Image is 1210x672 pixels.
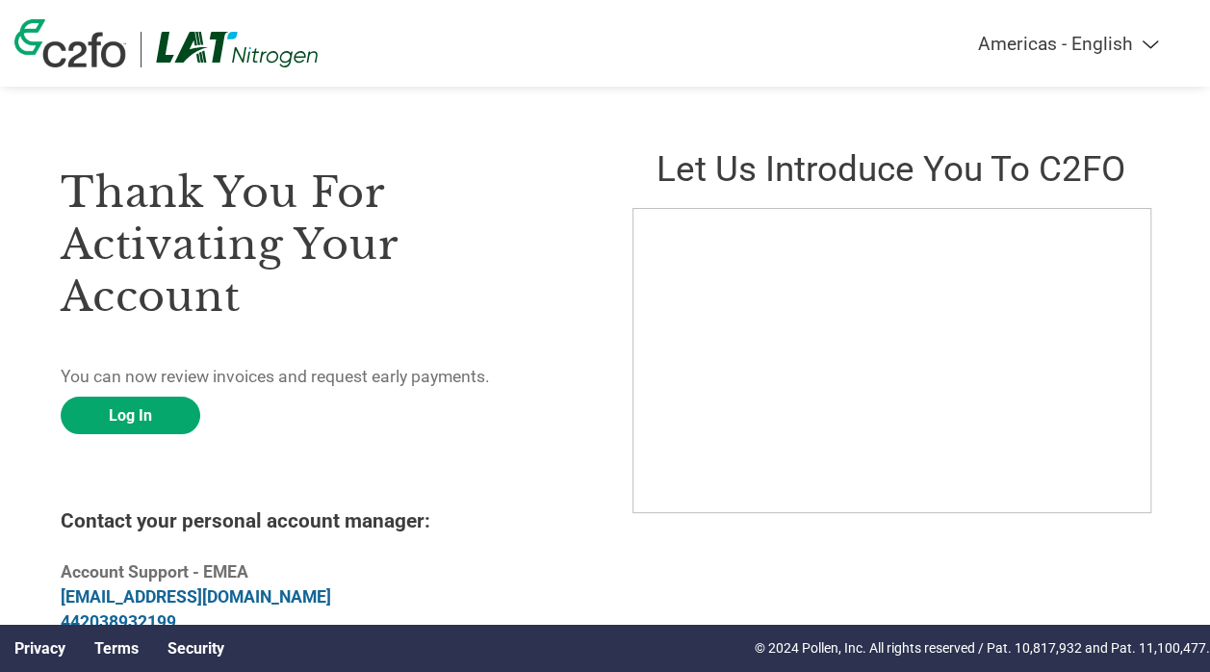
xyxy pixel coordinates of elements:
[61,509,578,532] h4: Contact your personal account manager:
[156,32,318,67] img: LAT Nitrogen
[14,639,65,658] a: Privacy
[61,612,176,632] a: 442038932199
[632,148,1149,190] h2: Let us introduce you to C2FO
[94,639,139,658] a: Terms
[14,19,126,67] img: c2fo logo
[61,587,331,607] a: [EMAIL_ADDRESS][DOMAIN_NAME]
[61,167,578,323] h3: Thank you for activating your account
[632,208,1151,513] iframe: C2FO Introduction Video
[61,364,578,389] p: You can now review invoices and request early payments.
[755,638,1210,659] p: © 2024 Pollen, Inc. All rights reserved / Pat. 10,817,932 and Pat. 11,100,477.
[61,562,248,582] b: Account Support - EMEA
[167,639,224,658] a: Security
[61,397,200,434] a: Log In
